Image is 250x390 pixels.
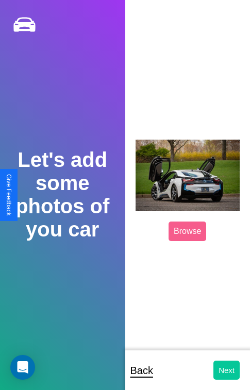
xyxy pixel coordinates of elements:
h2: Let's add some photos of you car [12,148,112,241]
button: Next [213,361,240,380]
img: posted [136,140,240,211]
div: Give Feedback [5,174,12,216]
label: Browse [169,222,206,241]
div: Open Intercom Messenger [10,355,35,380]
p: Back [130,361,153,380]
